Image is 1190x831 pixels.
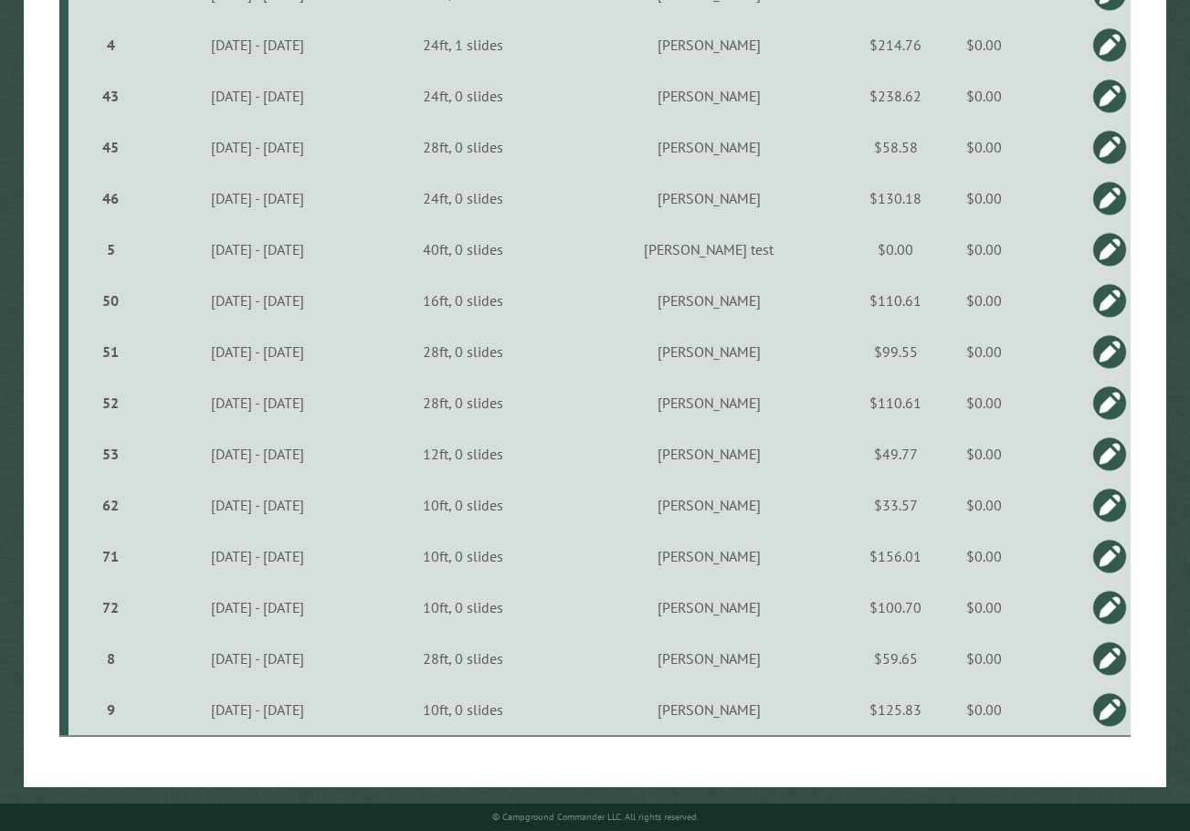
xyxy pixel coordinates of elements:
div: [DATE] - [DATE] [151,394,364,412]
td: 28ft, 0 slides [367,377,558,428]
div: [DATE] - [DATE] [151,547,364,565]
td: 40ft, 0 slides [367,224,558,275]
div: [DATE] - [DATE] [151,496,364,514]
td: 10ft, 0 slides [367,582,558,633]
td: $0.00 [932,326,1037,377]
div: 9 [76,700,145,719]
div: 53 [76,445,145,463]
td: $0.00 [859,224,932,275]
td: [PERSON_NAME] [559,70,859,121]
td: $238.62 [859,70,932,121]
div: [DATE] - [DATE] [151,342,364,361]
td: 16ft, 0 slides [367,275,558,326]
td: $0.00 [932,582,1037,633]
div: 45 [76,138,145,156]
td: [PERSON_NAME] [559,684,859,736]
td: [PERSON_NAME] test [559,224,859,275]
td: $0.00 [932,633,1037,684]
small: © Campground Commander LLC. All rights reserved. [492,811,699,823]
td: $100.70 [859,582,932,633]
td: $0.00 [932,224,1037,275]
td: $0.00 [932,377,1037,428]
td: 12ft, 0 slides [367,428,558,479]
div: 43 [76,87,145,105]
td: [PERSON_NAME] [559,326,859,377]
div: [DATE] - [DATE] [151,649,364,668]
td: $0.00 [932,531,1037,582]
td: 10ft, 0 slides [367,684,558,736]
td: 24ft, 1 slides [367,19,558,70]
div: [DATE] - [DATE] [151,36,364,54]
div: 71 [76,547,145,565]
td: [PERSON_NAME] [559,121,859,173]
td: [PERSON_NAME] [559,531,859,582]
td: [PERSON_NAME] [559,633,859,684]
td: $0.00 [932,479,1037,531]
td: $0.00 [932,684,1037,736]
td: $110.61 [859,377,932,428]
div: 4 [76,36,145,54]
div: [DATE] - [DATE] [151,138,364,156]
div: [DATE] - [DATE] [151,240,364,258]
div: 62 [76,496,145,514]
td: [PERSON_NAME] [559,275,859,326]
div: [DATE] - [DATE] [151,598,364,616]
td: $0.00 [932,19,1037,70]
div: 46 [76,189,145,207]
td: $58.58 [859,121,932,173]
td: 28ft, 0 slides [367,633,558,684]
td: [PERSON_NAME] [559,479,859,531]
div: 5 [76,240,145,258]
td: 28ft, 0 slides [367,121,558,173]
td: [PERSON_NAME] [559,19,859,70]
td: 10ft, 0 slides [367,479,558,531]
td: $130.18 [859,173,932,224]
td: [PERSON_NAME] [559,173,859,224]
td: 24ft, 0 slides [367,173,558,224]
td: $0.00 [932,70,1037,121]
td: $125.83 [859,684,932,736]
td: $0.00 [932,173,1037,224]
td: 10ft, 0 slides [367,531,558,582]
td: $156.01 [859,531,932,582]
div: 72 [76,598,145,616]
td: $0.00 [932,428,1037,479]
div: [DATE] - [DATE] [151,700,364,719]
div: [DATE] - [DATE] [151,445,364,463]
div: [DATE] - [DATE] [151,291,364,310]
div: 8 [76,649,145,668]
td: $33.57 [859,479,932,531]
td: [PERSON_NAME] [559,428,859,479]
td: $0.00 [932,121,1037,173]
td: $59.65 [859,633,932,684]
div: [DATE] - [DATE] [151,189,364,207]
td: $214.76 [859,19,932,70]
td: $99.55 [859,326,932,377]
td: $0.00 [932,275,1037,326]
div: 51 [76,342,145,361]
td: [PERSON_NAME] [559,377,859,428]
td: [PERSON_NAME] [559,582,859,633]
td: 28ft, 0 slides [367,326,558,377]
td: $49.77 [859,428,932,479]
div: 52 [76,394,145,412]
td: $110.61 [859,275,932,326]
div: [DATE] - [DATE] [151,87,364,105]
div: 50 [76,291,145,310]
td: 24ft, 0 slides [367,70,558,121]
